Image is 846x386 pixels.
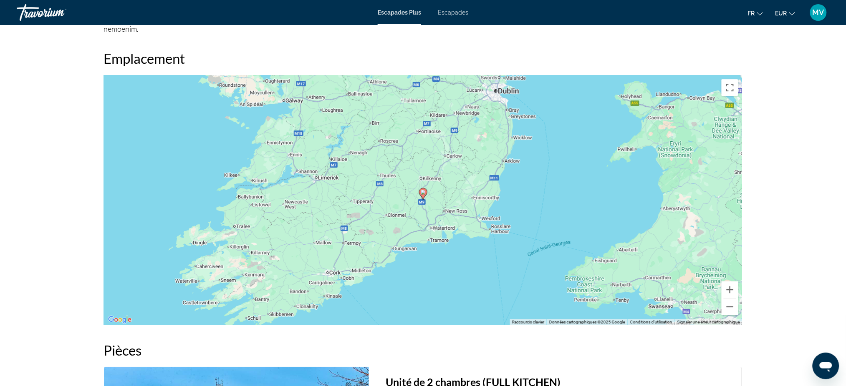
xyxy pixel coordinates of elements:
[722,298,738,315] button: Zoom arrière
[17,2,100,23] a: Travorium
[630,320,672,324] a: Conditions d'utilisation (s'ouvre dans un nouvel onglet)
[813,8,824,17] font: MV
[104,50,742,67] h2: Emplacement
[748,10,755,17] font: fr
[549,320,625,324] span: Données cartographiques ©2025 Google
[722,79,738,96] button: Passer en plein écran
[512,319,544,325] button: Raccourcis clavier
[748,7,763,19] button: Changer de langue
[775,7,795,19] button: Changer de devise
[813,353,839,379] iframe: Bouton de lancement de la fenêtre de messagerie
[722,281,738,298] button: Zoom avant
[378,9,421,16] a: Escapades Plus
[104,342,742,358] h2: Pièces
[775,10,787,17] font: EUR
[106,314,134,325] a: Ouvrir cette zone dans Google Maps (dans une nouvelle fenêtre)
[677,320,740,324] a: Signaler une erreur cartographique
[438,9,468,16] a: Escapades
[106,314,134,325] img: Google
[808,4,829,21] button: Menu utilisateur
